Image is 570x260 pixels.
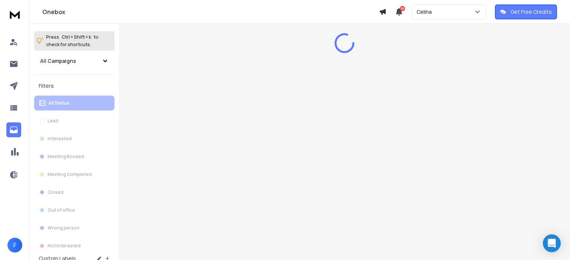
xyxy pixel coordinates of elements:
[61,33,92,41] span: Ctrl + Shift + k
[495,4,557,19] button: Get Free Credits
[7,7,22,21] img: logo
[46,33,98,48] p: Press to check for shortcuts.
[7,238,22,253] button: F
[417,8,435,16] p: Celina
[42,7,379,16] h1: Onebox
[543,234,561,252] div: Open Intercom Messenger
[400,6,405,11] span: 50
[34,54,114,68] button: All Campaigns
[34,81,114,91] h3: Filters
[511,8,552,16] p: Get Free Credits
[40,57,76,65] h1: All Campaigns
